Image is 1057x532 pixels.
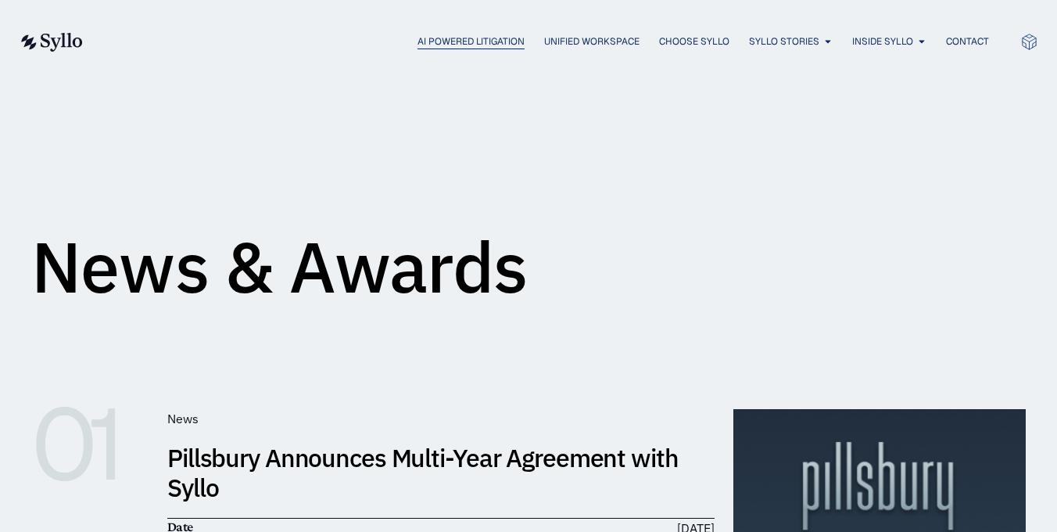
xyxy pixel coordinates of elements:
[31,232,528,302] h1: News & Awards
[544,34,640,49] a: Unified Workspace
[31,409,149,480] h6: 01
[19,33,83,52] img: syllo
[114,34,989,49] div: Menu Toggle
[852,34,913,49] a: Inside Syllo
[417,34,525,49] a: AI Powered Litigation
[167,411,199,426] span: News
[749,34,819,49] a: Syllo Stories
[167,441,679,504] a: Pillsbury Announces Multi-Year Agreement with Syllo
[946,34,989,49] a: Contact
[659,34,729,49] a: Choose Syllo
[114,34,989,49] nav: Menu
